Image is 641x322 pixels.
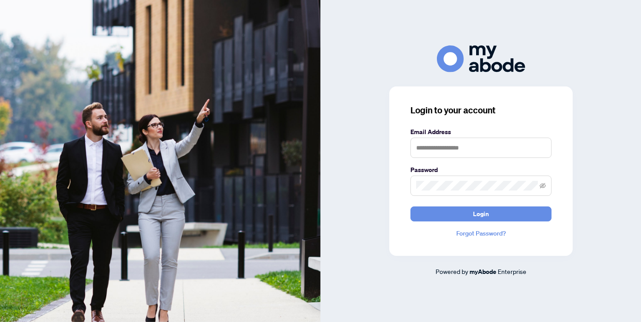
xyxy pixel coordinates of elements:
span: Enterprise [498,267,526,275]
span: Login [473,207,489,221]
img: ma-logo [437,45,525,72]
span: eye-invisible [540,183,546,189]
label: Email Address [410,127,552,137]
a: Forgot Password? [410,228,552,238]
span: Powered by [436,267,468,275]
button: Login [410,206,552,221]
a: myAbode [470,267,496,277]
label: Password [410,165,552,175]
h3: Login to your account [410,104,552,116]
